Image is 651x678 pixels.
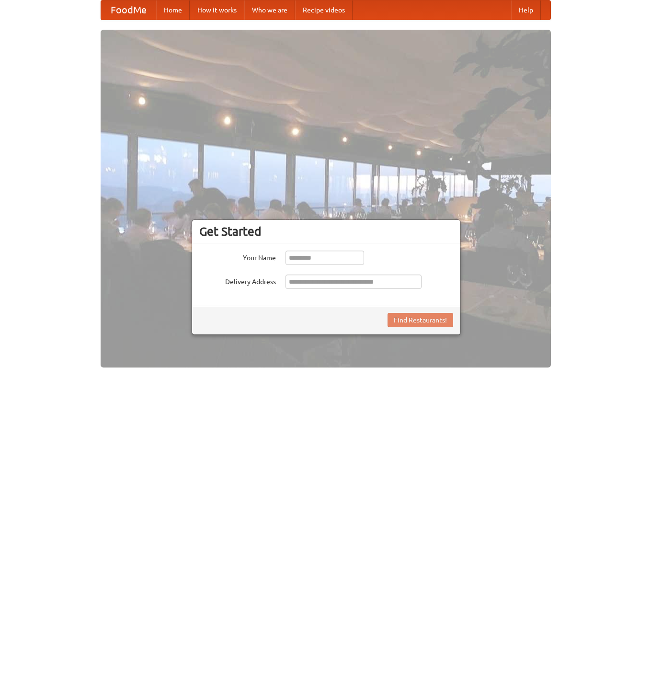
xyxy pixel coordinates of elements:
[101,0,156,20] a: FoodMe
[156,0,190,20] a: Home
[199,224,453,239] h3: Get Started
[244,0,295,20] a: Who we are
[199,275,276,287] label: Delivery Address
[190,0,244,20] a: How it works
[199,251,276,263] label: Your Name
[388,313,453,327] button: Find Restaurants!
[511,0,541,20] a: Help
[295,0,353,20] a: Recipe videos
